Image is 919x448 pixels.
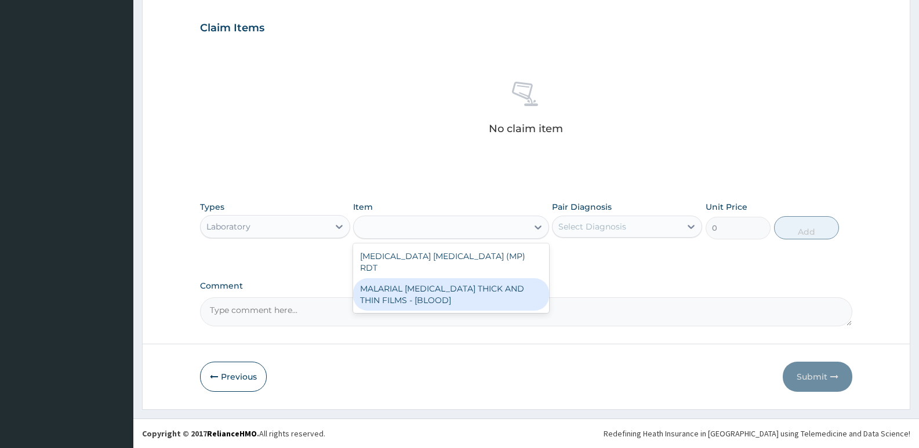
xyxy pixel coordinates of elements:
[552,201,612,213] label: Pair Diagnosis
[206,221,250,232] div: Laboratory
[200,362,267,392] button: Previous
[207,428,257,439] a: RelianceHMO
[353,201,373,213] label: Item
[133,418,919,448] footer: All rights reserved.
[783,362,852,392] button: Submit
[489,123,563,134] p: No claim item
[558,221,626,232] div: Select Diagnosis
[353,246,549,278] div: [MEDICAL_DATA] [MEDICAL_DATA] (MP) RDT
[353,278,549,311] div: MALARIAL [MEDICAL_DATA] THICK AND THIN FILMS - [BLOOD]
[774,216,839,239] button: Add
[200,22,264,35] h3: Claim Items
[142,428,259,439] strong: Copyright © 2017 .
[200,281,852,291] label: Comment
[604,428,910,439] div: Redefining Heath Insurance in [GEOGRAPHIC_DATA] using Telemedicine and Data Science!
[200,202,224,212] label: Types
[706,201,747,213] label: Unit Price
